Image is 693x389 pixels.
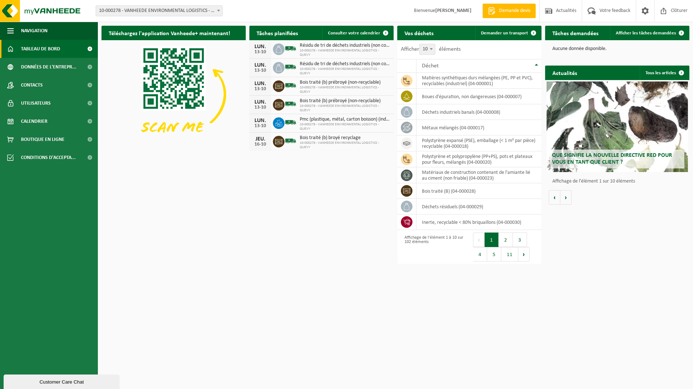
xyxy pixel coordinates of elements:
img: BL-SO-LV [285,42,297,55]
button: Next [518,247,530,262]
button: 1 [485,233,499,247]
div: Affichage de l'élément 1 à 10 sur 102 éléments [401,232,466,262]
div: 16-10 [253,142,267,147]
td: déchets industriels banals (04-000008) [416,104,541,120]
label: Afficher éléments [401,46,461,52]
span: Demander un transport [481,31,528,35]
span: Résidu de tri de déchets industriels (non comparable au déchets ménagers) [300,61,390,67]
img: BL-SO-LV [285,135,297,147]
td: bois traité (B) (04-000028) [416,183,541,199]
td: métaux mélangés (04-000017) [416,120,541,135]
h2: Vos déchets [397,26,441,40]
a: Que signifie la nouvelle directive RED pour vous en tant que client ? [547,81,688,172]
a: Tous les articles [640,66,689,80]
span: 10-000278 - VANHEEDE ENVIRONMENTAL LOGISTICS - QUEVY [300,85,390,94]
div: 13-10 [253,105,267,110]
div: LUN. [253,118,267,124]
span: Tableau de bord [21,40,60,58]
button: Vorige [549,190,560,205]
td: matières synthétiques durs mélangées (PE, PP et PVC), recyclables (industriel) (04-000001) [416,73,541,89]
span: Résidu de tri de déchets industriels (non comparable au déchets ménagers) [300,43,390,49]
td: inerte, recyclable < 80% briquaillons (04-000030) [416,214,541,230]
iframe: chat widget [4,373,121,389]
span: Navigation [21,22,47,40]
h2: Téléchargez l'application Vanheede+ maintenant! [101,26,237,40]
span: Calendrier [21,112,47,130]
td: déchets résiduels (04-000029) [416,199,541,214]
td: matériaux de construction contenant de l'amiante lié au ciment (non friable) (04-000023) [416,167,541,183]
button: 3 [513,233,527,247]
div: LUN. [253,81,267,87]
h2: Tâches planifiées [249,26,305,40]
div: LUN. [253,44,267,50]
td: boues d'épuration, non dangereuses (04-000007) [416,89,541,104]
div: LUN. [253,62,267,68]
img: BL-SO-LV [285,79,297,92]
span: Demande devis [497,7,532,14]
span: 10-000278 - VANHEEDE ENVIRONMENTAL LOGISTICS - QUEVY [300,49,390,57]
span: 10 [420,44,435,54]
span: Consulter votre calendrier [328,31,380,35]
span: 10-000278 - VANHEEDE ENVIRONMENTAL LOGISTICS - QUEVY [300,122,390,131]
span: Contacts [21,76,43,94]
img: BL-SO-LV [285,61,297,73]
div: 13-10 [253,87,267,92]
span: Bois traité (b) broyé recyclage [300,135,390,141]
img: BL-SO-LV [285,98,297,110]
span: 10-000278 - VANHEEDE ENVIRONMENTAL LOGISTICS - QUEVY - QUÉVY-LE-GRAND [96,6,222,16]
span: Boutique en ligne [21,130,65,149]
span: Déchet [422,63,439,69]
img: BL-SO-LV [285,116,297,129]
p: Affichage de l'élément 1 sur 10 éléments [552,179,686,184]
span: 10 [419,44,435,55]
a: Demander un transport [475,26,541,40]
span: Pmc (plastique, métal, carton boisson) (industriel) [300,117,390,122]
button: 5 [487,247,501,262]
span: Bois traité (b) prébroyé (non-recyclable) [300,98,390,104]
div: LUN. [253,99,267,105]
div: 13-10 [253,50,267,55]
div: JEU. [253,136,267,142]
a: Afficher les tâches demandées [610,26,689,40]
span: Données de l'entrepr... [21,58,76,76]
span: Utilisateurs [21,94,51,112]
span: Afficher les tâches demandées [616,31,676,35]
button: 11 [501,247,518,262]
span: Conditions d'accepta... [21,149,76,167]
td: polystyrène et polypropylène (PP+PS), pots et plateaux pour fleurs, mélangés (04-000020) [416,151,541,167]
span: 10-000278 - VANHEEDE ENVIRONMENTAL LOGISTICS - QUEVY [300,141,390,150]
div: 13-10 [253,68,267,73]
a: Consulter votre calendrier [322,26,393,40]
span: 10-000278 - VANHEEDE ENVIRONMENTAL LOGISTICS - QUEVY [300,67,390,76]
span: 10-000278 - VANHEEDE ENVIRONMENTAL LOGISTICS - QUEVY - QUÉVY-LE-GRAND [96,5,223,16]
span: Bois traité (b) prébroyé (non-recyclable) [300,80,390,85]
a: Demande devis [482,4,536,18]
button: Volgende [560,190,572,205]
div: 13-10 [253,124,267,129]
strong: [PERSON_NAME] [435,8,472,13]
img: Download de VHEPlus App [101,40,246,149]
span: 10-000278 - VANHEEDE ENVIRONMENTAL LOGISTICS - QUEVY [300,104,390,113]
td: polystyrène expansé (PSE), emballage (< 1 m² par pièce) recyclable (04-000018) [416,135,541,151]
button: 4 [473,247,487,262]
span: Que signifie la nouvelle directive RED pour vous en tant que client ? [552,152,672,165]
button: Previous [473,233,485,247]
h2: Tâches demandées [545,26,606,40]
h2: Actualités [545,66,584,80]
button: 2 [499,233,513,247]
p: Aucune donnée disponible. [552,46,682,51]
